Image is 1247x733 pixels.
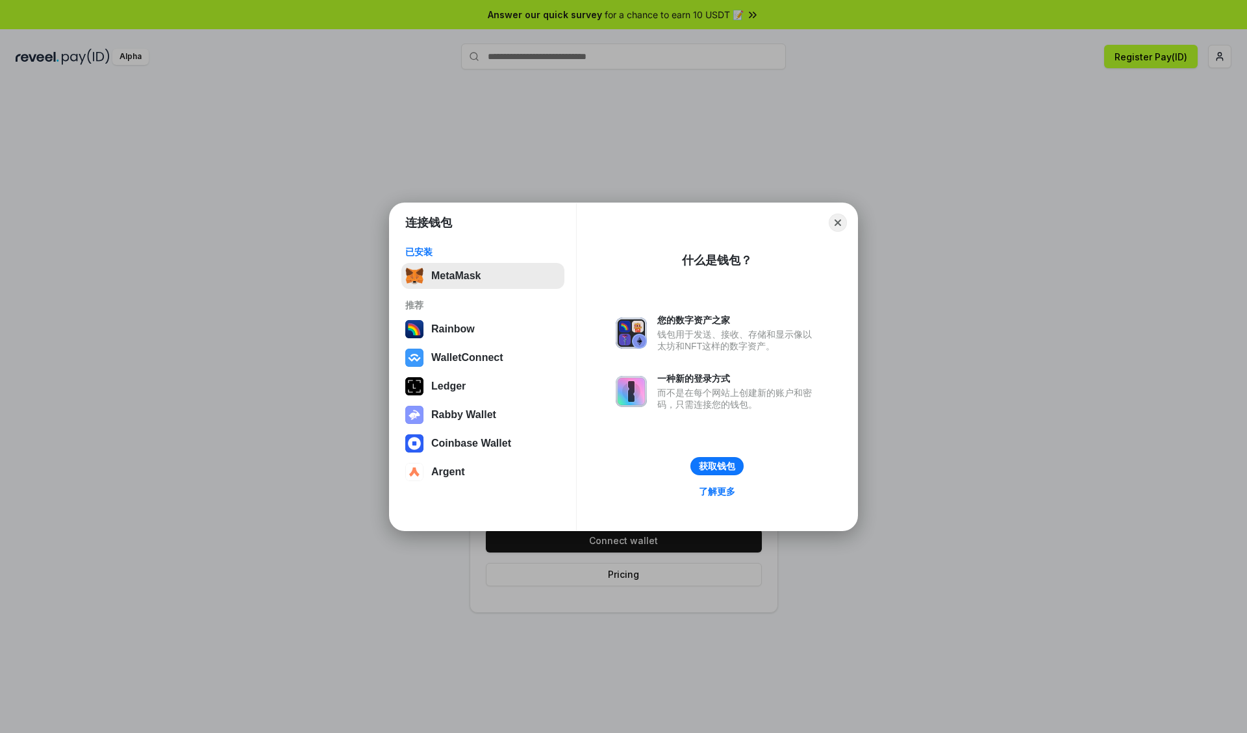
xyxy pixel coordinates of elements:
[401,459,564,485] button: Argent
[682,253,752,268] div: 什么是钱包？
[616,376,647,407] img: svg+xml,%3Csvg%20xmlns%3D%22http%3A%2F%2Fwww.w3.org%2F2000%2Fsvg%22%20fill%3D%22none%22%20viewBox...
[699,486,735,497] div: 了解更多
[431,438,511,449] div: Coinbase Wallet
[401,430,564,456] button: Coinbase Wallet
[405,434,423,453] img: svg+xml,%3Csvg%20width%3D%2228%22%20height%3D%2228%22%20viewBox%3D%220%200%2028%2028%22%20fill%3D...
[431,352,503,364] div: WalletConnect
[431,466,465,478] div: Argent
[616,317,647,349] img: svg+xml,%3Csvg%20xmlns%3D%22http%3A%2F%2Fwww.w3.org%2F2000%2Fsvg%22%20fill%3D%22none%22%20viewBox...
[431,380,466,392] div: Ledger
[401,263,564,289] button: MetaMask
[657,314,818,326] div: 您的数字资产之家
[431,270,481,282] div: MetaMask
[405,246,561,258] div: 已安装
[401,345,564,371] button: WalletConnect
[405,406,423,424] img: svg+xml,%3Csvg%20xmlns%3D%22http%3A%2F%2Fwww.w3.org%2F2000%2Fsvg%22%20fill%3D%22none%22%20viewBox...
[405,267,423,285] img: svg+xml,%3Csvg%20fill%3D%22none%22%20height%3D%2233%22%20viewBox%3D%220%200%2035%2033%22%20width%...
[401,316,564,342] button: Rainbow
[401,402,564,428] button: Rabby Wallet
[690,457,744,475] button: 获取钱包
[431,409,496,421] div: Rabby Wallet
[691,483,743,500] a: 了解更多
[405,215,452,230] h1: 连接钱包
[657,387,818,410] div: 而不是在每个网站上创建新的账户和密码，只需连接您的钱包。
[405,299,561,311] div: 推荐
[431,323,475,335] div: Rainbow
[405,463,423,481] img: svg+xml,%3Csvg%20width%3D%2228%22%20height%3D%2228%22%20viewBox%3D%220%200%2028%2028%22%20fill%3D...
[405,349,423,367] img: svg+xml,%3Csvg%20width%3D%2228%22%20height%3D%2228%22%20viewBox%3D%220%200%2028%2028%22%20fill%3D...
[657,373,818,384] div: 一种新的登录方式
[401,373,564,399] button: Ledger
[405,377,423,395] img: svg+xml,%3Csvg%20xmlns%3D%22http%3A%2F%2Fwww.w3.org%2F2000%2Fsvg%22%20width%3D%2228%22%20height%3...
[699,460,735,472] div: 获取钱包
[657,329,818,352] div: 钱包用于发送、接收、存储和显示像以太坊和NFT这样的数字资产。
[829,214,847,232] button: Close
[405,320,423,338] img: svg+xml,%3Csvg%20width%3D%22120%22%20height%3D%22120%22%20viewBox%3D%220%200%20120%20120%22%20fil...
